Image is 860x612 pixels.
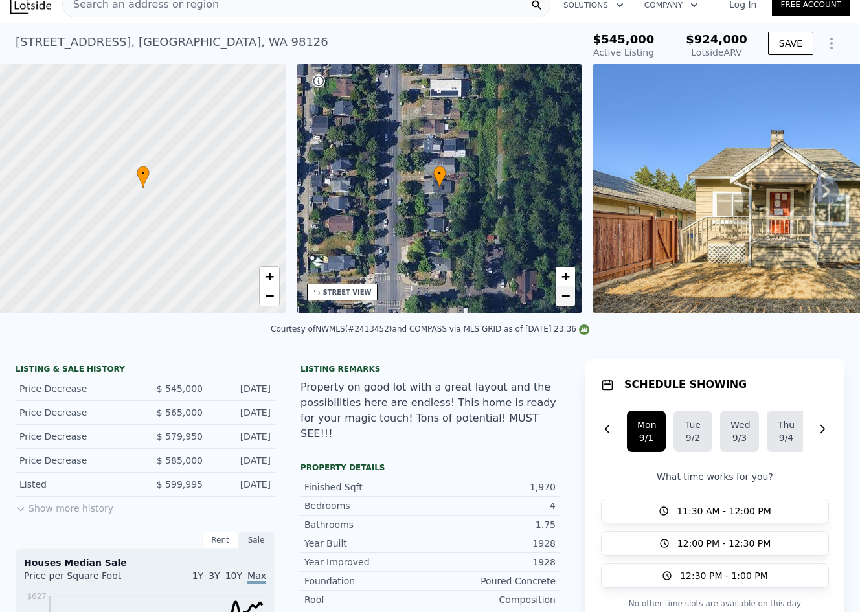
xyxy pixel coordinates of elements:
button: Mon9/1 [627,411,666,452]
div: 9/2 [684,431,702,444]
img: NWMLS Logo [579,324,589,335]
h1: SCHEDULE SHOWING [624,377,747,392]
div: 9/1 [637,431,655,444]
div: Price Decrease [19,406,135,419]
p: No other time slots are available on this day [601,596,829,611]
a: Zoom out [260,286,279,306]
span: $ 565,000 [157,407,203,418]
span: $ 585,000 [157,455,203,466]
div: • [433,166,446,188]
div: Listed [19,478,135,491]
a: Zoom in [260,267,279,286]
span: $ 579,950 [157,431,203,442]
div: 1928 [430,556,556,569]
button: Show more history [16,497,113,515]
span: $924,000 [686,32,747,46]
div: 9/4 [777,431,795,444]
span: Max [247,571,266,584]
button: SAVE [768,32,813,55]
div: Poured Concrete [430,574,556,587]
div: Listing remarks [300,364,560,374]
span: $ 545,000 [157,383,203,394]
button: Wed9/3 [720,411,759,452]
button: 11:30 AM - 12:00 PM [601,499,829,523]
span: 12:00 PM - 12:30 PM [677,537,771,550]
div: [DATE] [213,454,271,467]
div: 1.75 [430,518,556,531]
div: Thu [777,418,795,431]
a: Zoom in [556,267,575,286]
div: Price per Square Foot [24,569,145,590]
div: Price Decrease [19,454,135,467]
span: 11:30 AM - 12:00 PM [677,504,771,517]
div: [DATE] [213,382,271,395]
div: Bedrooms [304,499,430,512]
div: 1928 [430,537,556,550]
div: Tue [684,418,702,431]
span: • [433,168,446,179]
div: STREET VIEW [323,288,372,297]
div: • [137,166,150,188]
div: 9/3 [730,431,749,444]
div: Year Improved [304,556,430,569]
span: + [561,268,570,284]
div: [DATE] [213,430,271,443]
div: Wed [730,418,749,431]
div: Houses Median Sale [24,556,266,569]
div: Property on good lot with a great layout and the possibilities here are endless! This home is rea... [300,380,560,442]
button: Show Options [819,30,844,56]
span: $ 599,995 [157,479,203,490]
div: Roof [304,593,430,606]
span: 12:30 PM - 1:00 PM [680,569,768,582]
div: Rent [202,532,238,549]
span: 1Y [192,571,203,581]
span: • [137,168,150,179]
span: 3Y [209,571,220,581]
a: Zoom out [556,286,575,306]
span: − [561,288,570,304]
div: Lotside ARV [686,46,747,59]
div: 1,970 [430,481,556,493]
div: [STREET_ADDRESS] , [GEOGRAPHIC_DATA] , WA 98126 [16,33,328,51]
div: Mon [637,418,655,431]
span: − [265,288,273,304]
p: What time works for you? [601,470,829,483]
tspan: $627 [27,592,47,601]
div: Foundation [304,574,430,587]
button: 12:30 PM - 1:00 PM [601,563,829,588]
div: Courtesy of NWMLS (#2413452) and COMPASS via MLS GRID as of [DATE] 23:36 [271,324,589,334]
button: Thu9/4 [767,411,806,452]
span: $545,000 [593,32,655,46]
div: Sale [238,532,275,549]
div: Price Decrease [19,430,135,443]
div: 4 [430,499,556,512]
span: Active Listing [593,47,654,58]
button: 12:00 PM - 12:30 PM [601,531,829,556]
span: + [265,268,273,284]
div: [DATE] [213,478,271,491]
div: Property details [300,462,560,473]
span: 10Y [225,571,242,581]
div: Bathrooms [304,518,430,531]
div: Composition [430,593,556,606]
div: Year Built [304,537,430,550]
button: Tue9/2 [673,411,712,452]
div: Price Decrease [19,382,135,395]
div: Finished Sqft [304,481,430,493]
div: [DATE] [213,406,271,419]
div: LISTING & SALE HISTORY [16,364,275,377]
